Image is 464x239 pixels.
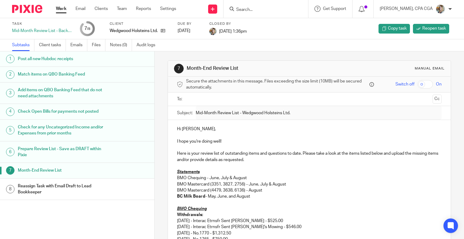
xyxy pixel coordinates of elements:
[6,185,14,193] div: 8
[177,181,442,187] p: BMO Mastercard (3351, 3827, 2756) - June, July & August
[6,55,14,63] div: 1
[177,213,203,217] strong: Withdrawals:
[174,64,184,73] div: 7
[18,107,105,116] h1: Check Open Bills for payments not posted
[87,27,90,31] small: /8
[6,148,14,156] div: 6
[6,166,14,175] div: 7
[6,108,14,116] div: 4
[236,7,290,13] input: Search
[178,28,202,34] div: [DATE]
[6,89,14,97] div: 3
[177,218,442,224] p: [DATE] - Interac Etrnsfr Sent [PERSON_NAME] - $525.00
[177,194,205,199] strong: BC Milk Board
[110,21,170,26] label: Client
[422,25,446,31] span: Reopen task
[219,29,247,33] span: [DATE] 1:36pm
[177,110,193,116] label: Subject:
[177,193,442,199] p: - May, June, and August
[136,6,151,12] a: Reports
[56,6,66,12] a: Work
[395,81,414,87] span: Switch off
[433,95,442,104] button: Cc
[178,21,202,26] label: Due by
[18,182,105,197] h1: Reassign Task with Email Draft to Lead Bookkeeper
[92,39,105,51] a: Files
[177,150,442,163] p: Here is your review list of outstanding items and questions to date. Please take a look at the it...
[70,39,87,51] a: Emails
[187,65,322,72] h1: Month-End Review List
[39,39,66,51] a: Client tasks
[177,230,442,236] p: [DATE] - No.1770 - $1,312.50
[12,21,72,26] label: Task
[415,66,445,71] div: Manual email
[76,6,85,12] a: Email
[12,39,34,51] a: Subtasks
[380,6,433,12] p: [PERSON_NAME], CPA CGA
[379,24,410,34] a: Copy task
[323,7,346,11] span: Get Support
[6,126,14,134] div: 5
[177,126,442,132] p: Hi [PERSON_NAME],
[177,207,207,211] u: BMO Chequing
[117,6,127,12] a: Team
[388,25,407,31] span: Copy task
[110,28,158,34] p: Wedgwood Holsteins Ltd.
[209,21,247,26] label: Closed by
[177,224,442,230] p: [DATE] - Interac Etrnsfr Sent [PERSON_NAME]'s Mowing - $546.00
[18,70,105,79] h1: Match items on QBO Banking Feed
[18,54,105,63] h1: Post all new Hubdoc receipts
[6,70,14,79] div: 2
[413,24,449,34] a: Reopen task
[12,5,42,13] img: Pixie
[18,166,105,175] h1: Month-End Review List
[177,170,200,174] u: Statements
[209,28,217,35] img: Chrissy%20McGale%20Bio%20Pic%201.jpg
[177,175,442,181] p: BMO Chequing - June, July & August
[177,138,442,144] p: I hope you're doing well!
[177,96,184,102] label: To:
[436,4,445,14] img: Chrissy%20McGale%20Bio%20Pic%201.jpg
[177,187,442,193] p: BMO Mastercard (4479, 3638, 6136) - August
[84,25,90,32] div: 7
[137,39,160,51] a: Audit logs
[160,6,176,12] a: Settings
[436,81,442,87] span: On
[110,39,132,51] a: Notes (0)
[18,86,105,101] h1: Add items on QBO Banking Feed that do not need attachments
[18,144,105,160] h1: Prepare Review List - Save as DRAFT within Pixie
[95,6,108,12] a: Clients
[12,28,72,34] div: Mid-Month Review List - Backup Bkpr - September
[18,123,105,138] h1: Check for any Uncategorized Income and/or Expenses from prior months
[186,78,368,91] span: Secure the attachments in this message. Files exceeding the size limit (10MB) will be secured aut...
